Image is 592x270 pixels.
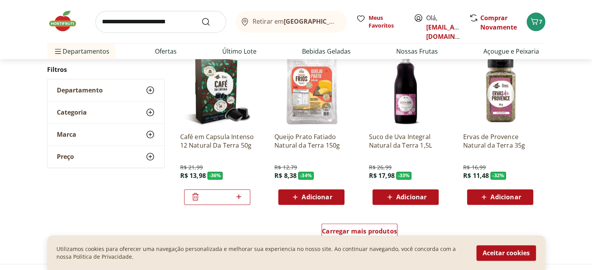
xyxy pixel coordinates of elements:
button: Preço [47,146,164,168]
span: Departamento [57,87,103,94]
span: Adicionar [302,194,332,200]
img: Ervas de Provence Natural da Terra 35g [463,52,537,126]
button: Carrinho [527,12,545,31]
button: Retirar em[GEOGRAPHIC_DATA]/[GEOGRAPHIC_DATA] [235,11,347,33]
a: [EMAIL_ADDRESS][DOMAIN_NAME] [426,23,480,41]
button: Aceitar cookies [476,245,536,261]
span: R$ 17,98 [369,171,394,180]
span: Preço [57,153,74,161]
span: R$ 11,48 [463,171,489,180]
span: - 36 % [207,172,223,179]
span: - 32 % [490,172,506,179]
span: Meus Favoritos [369,14,404,30]
button: Categoria [47,102,164,124]
span: R$ 13,98 [180,171,206,180]
button: Adicionar [278,189,344,205]
input: search [95,11,226,33]
span: Carregar mais produtos [322,228,397,234]
a: Suco de Uva Integral Natural da Terra 1,5L [369,132,443,150]
button: Adicionar [467,189,533,205]
img: Hortifruti [47,9,86,33]
span: 7 [539,18,542,25]
a: Açougue e Peixaria [483,47,539,56]
span: Categoria [57,109,87,117]
button: Submit Search [201,17,220,26]
button: Departamento [47,80,164,101]
p: Utilizamos cookies para oferecer uma navegação personalizada e melhorar sua experiencia no nosso ... [56,245,467,261]
span: Departamentos [53,42,109,61]
a: Bebidas Geladas [302,47,351,56]
span: Adicionar [396,194,427,200]
span: R$ 21,99 [180,164,203,171]
a: Meus Favoritos [356,14,404,30]
span: Marca [57,131,76,139]
a: Carregar mais produtos [321,223,397,242]
span: - 34 % [298,172,314,179]
b: [GEOGRAPHIC_DATA]/[GEOGRAPHIC_DATA] [284,17,415,26]
img: Suco de Uva Integral Natural da Terra 1,5L [369,52,443,126]
a: Ofertas [155,47,177,56]
h2: Filtros [47,62,165,78]
button: Marca [47,124,164,146]
a: Café em Capsula Intenso 12 Natural Da Terra 50g [180,132,254,150]
a: Ervas de Provence Natural da Terra 35g [463,132,537,150]
span: - 33 % [396,172,412,179]
span: R$ 8,38 [274,171,297,180]
a: Queijo Prato Fatiado Natural da Terra 150g [274,132,348,150]
span: R$ 12,79 [274,164,297,171]
a: Último Lote [222,47,256,56]
span: R$ 16,99 [463,164,486,171]
a: Comprar Novamente [480,14,517,31]
button: Adicionar [372,189,439,205]
span: R$ 26,99 [369,164,391,171]
span: Olá, [426,13,461,41]
img: Café em Capsula Intenso 12 Natural Da Terra 50g [180,52,254,126]
span: Retirar em [253,18,339,25]
a: Nossas Frutas [396,47,438,56]
span: Adicionar [490,194,521,200]
img: Queijo Prato Fatiado Natural da Terra 150g [274,52,348,126]
button: Menu [53,42,63,61]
